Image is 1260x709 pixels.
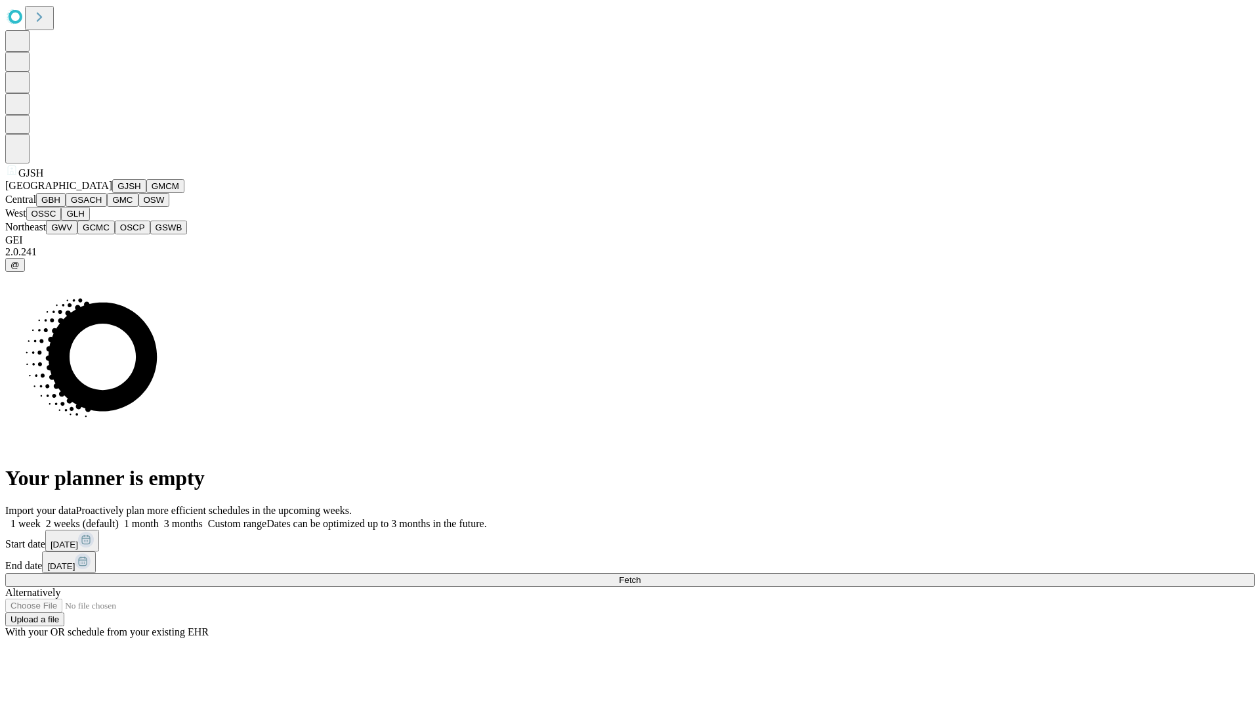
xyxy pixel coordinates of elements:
[150,221,188,234] button: GSWB
[5,612,64,626] button: Upload a file
[26,207,62,221] button: OSSC
[10,518,41,529] span: 1 week
[5,258,25,272] button: @
[77,221,115,234] button: GCMC
[5,505,76,516] span: Import your data
[18,167,43,179] span: GJSH
[5,221,46,232] span: Northeast
[5,626,209,637] span: With your OR schedule from your existing EHR
[5,194,36,205] span: Central
[619,575,640,585] span: Fetch
[5,466,1255,490] h1: Your planner is empty
[5,207,26,219] span: West
[42,551,96,573] button: [DATE]
[10,260,20,270] span: @
[61,207,89,221] button: GLH
[5,246,1255,258] div: 2.0.241
[5,530,1255,551] div: Start date
[107,193,138,207] button: GMC
[45,530,99,551] button: [DATE]
[266,518,486,529] span: Dates can be optimized up to 3 months in the future.
[5,180,112,191] span: [GEOGRAPHIC_DATA]
[112,179,146,193] button: GJSH
[47,561,75,571] span: [DATE]
[124,518,159,529] span: 1 month
[5,551,1255,573] div: End date
[46,221,77,234] button: GWV
[138,193,170,207] button: OSW
[164,518,203,529] span: 3 months
[208,518,266,529] span: Custom range
[5,573,1255,587] button: Fetch
[115,221,150,234] button: OSCP
[51,540,78,549] span: [DATE]
[5,234,1255,246] div: GEI
[146,179,184,193] button: GMCM
[66,193,107,207] button: GSACH
[5,587,60,598] span: Alternatively
[36,193,66,207] button: GBH
[46,518,119,529] span: 2 weeks (default)
[76,505,352,516] span: Proactively plan more efficient schedules in the upcoming weeks.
